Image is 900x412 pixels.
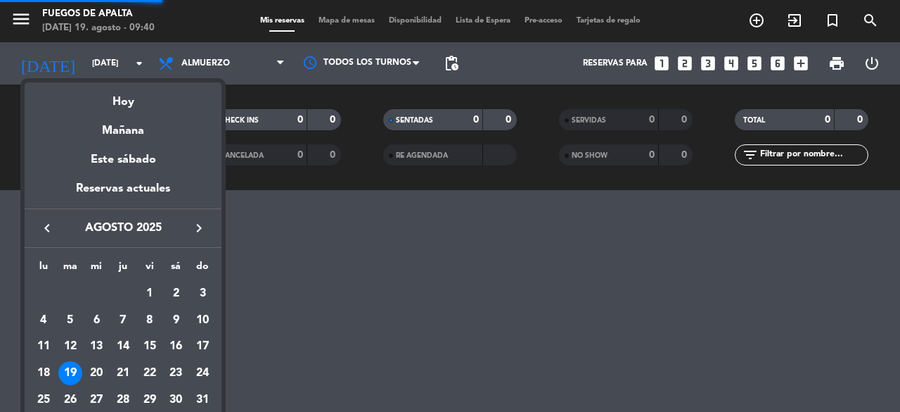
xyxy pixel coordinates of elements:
[191,220,207,237] i: keyboard_arrow_right
[189,258,216,280] th: domingo
[138,361,162,385] div: 22
[83,360,110,387] td: 20 de agosto de 2025
[189,280,216,307] td: 3 de agosto de 2025
[189,333,216,360] td: 17 de agosto de 2025
[163,333,190,360] td: 16 de agosto de 2025
[191,308,214,332] div: 10
[191,388,214,412] div: 31
[110,333,136,360] td: 14 de agosto de 2025
[164,308,188,332] div: 9
[84,388,108,412] div: 27
[138,335,162,358] div: 15
[30,307,57,334] td: 4 de agosto de 2025
[138,388,162,412] div: 29
[32,335,56,358] div: 11
[163,280,190,307] td: 2 de agosto de 2025
[189,360,216,387] td: 24 de agosto de 2025
[191,361,214,385] div: 24
[57,307,84,334] td: 5 de agosto de 2025
[164,282,188,306] div: 2
[164,335,188,358] div: 16
[30,258,57,280] th: lunes
[57,258,84,280] th: martes
[84,335,108,358] div: 13
[57,333,84,360] td: 12 de agosto de 2025
[111,361,135,385] div: 21
[83,258,110,280] th: miércoles
[111,308,135,332] div: 7
[138,308,162,332] div: 8
[186,219,212,237] button: keyboard_arrow_right
[110,307,136,334] td: 7 de agosto de 2025
[84,308,108,332] div: 6
[58,308,82,332] div: 5
[25,111,221,140] div: Mañana
[39,220,56,237] i: keyboard_arrow_left
[30,360,57,387] td: 18 de agosto de 2025
[136,307,163,334] td: 8 de agosto de 2025
[34,219,60,237] button: keyboard_arrow_left
[164,361,188,385] div: 23
[58,335,82,358] div: 12
[30,333,57,360] td: 11 de agosto de 2025
[25,82,221,111] div: Hoy
[32,388,56,412] div: 25
[30,280,136,307] td: AGO.
[163,258,190,280] th: sábado
[164,388,188,412] div: 30
[163,307,190,334] td: 9 de agosto de 2025
[111,388,135,412] div: 28
[163,360,190,387] td: 23 de agosto de 2025
[191,282,214,306] div: 3
[58,361,82,385] div: 19
[60,219,186,237] span: agosto 2025
[110,360,136,387] td: 21 de agosto de 2025
[25,140,221,180] div: Este sábado
[136,280,163,307] td: 1 de agosto de 2025
[111,335,135,358] div: 14
[25,180,221,208] div: Reservas actuales
[136,360,163,387] td: 22 de agosto de 2025
[32,308,56,332] div: 4
[32,361,56,385] div: 18
[138,282,162,306] div: 1
[136,258,163,280] th: viernes
[189,307,216,334] td: 10 de agosto de 2025
[83,333,110,360] td: 13 de agosto de 2025
[136,333,163,360] td: 15 de agosto de 2025
[110,258,136,280] th: jueves
[57,360,84,387] td: 19 de agosto de 2025
[84,361,108,385] div: 20
[191,335,214,358] div: 17
[83,307,110,334] td: 6 de agosto de 2025
[58,388,82,412] div: 26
